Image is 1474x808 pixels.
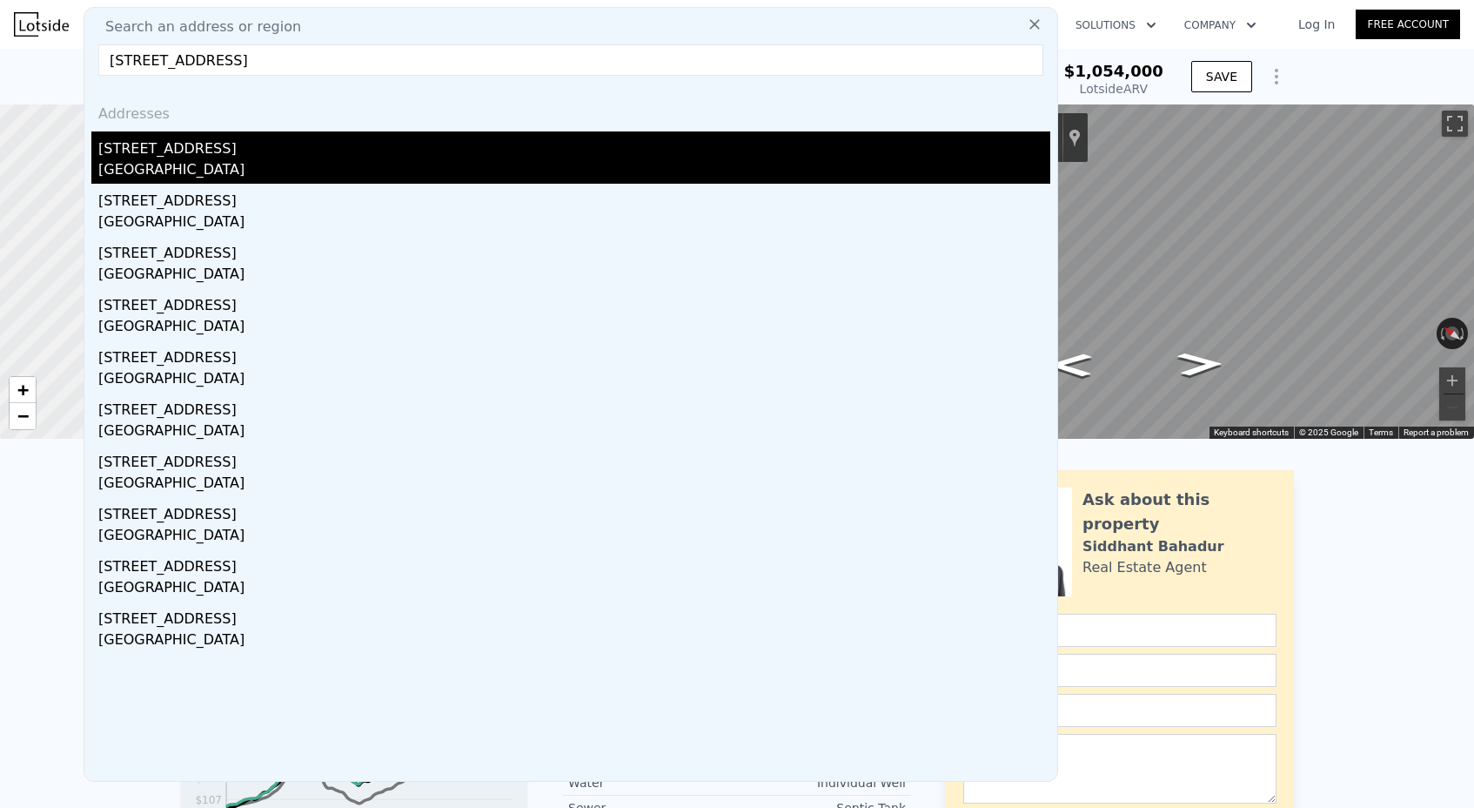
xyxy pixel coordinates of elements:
[1191,61,1252,92] button: SAVE
[1082,557,1207,578] div: Real Estate Agent
[98,602,1050,630] div: [STREET_ADDRESS]
[98,473,1050,497] div: [GEOGRAPHIC_DATA]
[1442,111,1468,137] button: Toggle fullscreen view
[98,184,1050,212] div: [STREET_ADDRESS]
[568,774,737,791] div: Water
[963,654,1276,687] input: Email
[195,794,222,806] tspan: $107
[98,288,1050,316] div: [STREET_ADDRESS]
[1157,347,1243,381] path: Go Southeast, Ray Nash Dr NW
[1062,10,1170,41] button: Solutions
[98,316,1050,340] div: [GEOGRAPHIC_DATA]
[1082,488,1276,536] div: Ask about this property
[98,577,1050,602] div: [GEOGRAPHIC_DATA]
[98,549,1050,577] div: [STREET_ADDRESS]
[1069,128,1081,147] a: Show location on map
[98,340,1050,368] div: [STREET_ADDRESS]
[10,377,36,403] a: Zoom in
[737,774,906,791] div: Individual Well
[98,159,1050,184] div: [GEOGRAPHIC_DATA]
[1459,318,1469,349] button: Rotate clockwise
[1437,318,1446,349] button: Rotate counterclockwise
[17,405,29,427] span: −
[963,694,1276,727] input: Phone
[98,44,1043,76] input: Enter an address, city, region, neighborhood or zip code
[796,104,1474,439] div: Map
[1439,367,1465,394] button: Zoom in
[91,90,1050,131] div: Addresses
[98,445,1050,473] div: [STREET_ADDRESS]
[1082,536,1224,557] div: Siddhant Bahadur
[1170,10,1270,41] button: Company
[195,772,222,784] tspan: $147
[1259,59,1294,94] button: Show Options
[98,393,1050,421] div: [STREET_ADDRESS]
[1404,428,1469,437] a: Report a problem
[98,264,1050,288] div: [GEOGRAPHIC_DATA]
[1369,428,1393,437] a: Terms (opens in new tab)
[98,497,1050,525] div: [STREET_ADDRESS]
[1439,394,1465,421] button: Zoom out
[1214,427,1289,439] button: Keyboard shortcuts
[98,630,1050,654] div: [GEOGRAPHIC_DATA]
[1030,348,1110,382] path: Go Northwest, Ray Nash Dr NW
[10,403,36,429] a: Zoom out
[963,614,1276,647] input: Name
[1064,62,1163,80] span: $1,054,000
[98,368,1050,393] div: [GEOGRAPHIC_DATA]
[91,17,301,37] span: Search an address or region
[17,379,29,401] span: +
[1299,428,1358,437] span: © 2025 Google
[98,525,1050,549] div: [GEOGRAPHIC_DATA]
[98,236,1050,264] div: [STREET_ADDRESS]
[796,104,1474,439] div: Street View
[1436,319,1469,348] button: Reset the view
[98,131,1050,159] div: [STREET_ADDRESS]
[98,421,1050,445] div: [GEOGRAPHIC_DATA]
[98,212,1050,236] div: [GEOGRAPHIC_DATA]
[14,12,69,37] img: Lotside
[1356,10,1460,39] a: Free Account
[1277,16,1356,33] a: Log In
[1064,80,1163,98] div: Lotside ARV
